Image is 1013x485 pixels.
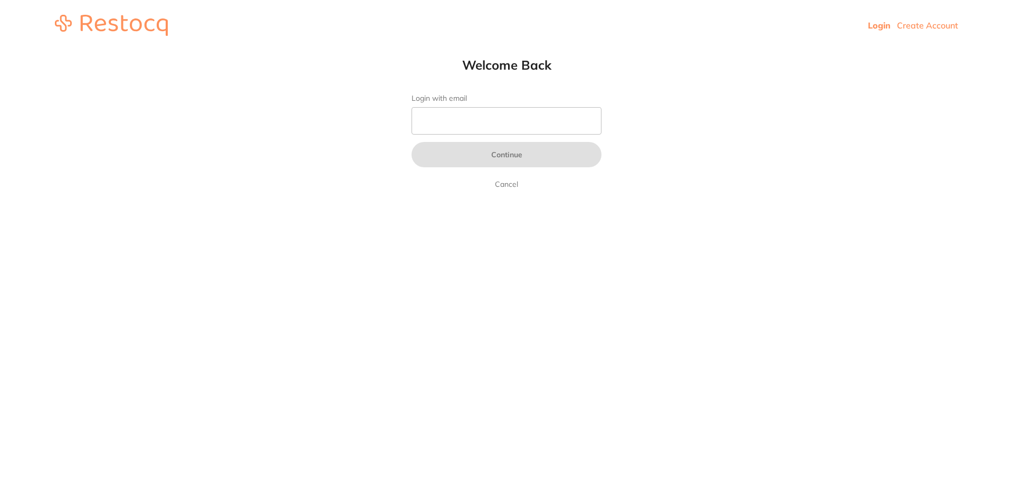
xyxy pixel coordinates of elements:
[390,57,623,73] h1: Welcome Back
[412,142,601,167] button: Continue
[55,15,168,36] img: restocq_logo.svg
[868,20,891,31] a: Login
[412,94,601,103] label: Login with email
[897,20,958,31] a: Create Account
[493,178,520,191] a: Cancel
